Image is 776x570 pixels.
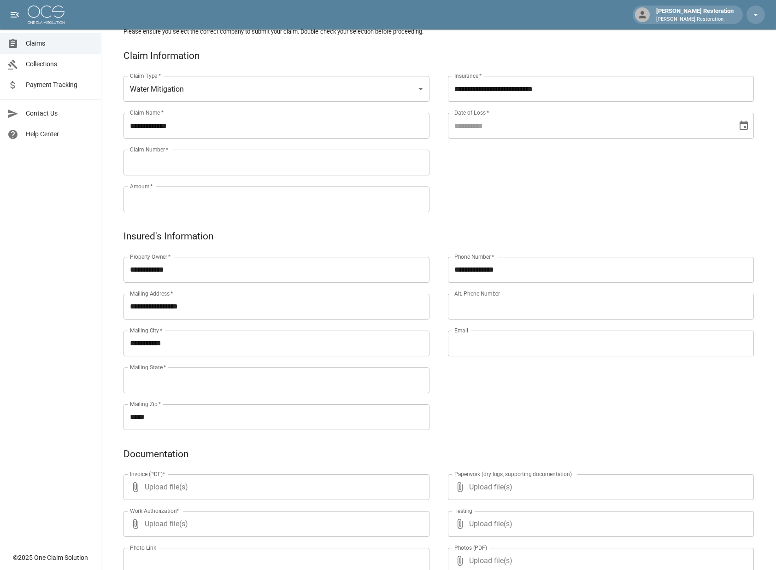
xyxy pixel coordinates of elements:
[130,145,168,153] label: Claim Number
[454,72,482,80] label: Insurance
[26,129,94,139] span: Help Center
[123,76,429,102] div: Water Mitigation
[130,507,179,515] label: Work Authorization*
[454,470,572,478] label: Paperwork (dry logs, supporting documentation)
[6,6,24,24] button: open drawer
[653,6,737,23] div: [PERSON_NAME] Restoration
[145,474,405,500] span: Upload file(s)
[130,400,161,408] label: Mailing Zip
[130,182,153,190] label: Amount
[130,470,165,478] label: Invoice (PDF)*
[130,253,171,261] label: Property Owner
[130,363,166,371] label: Mailing State
[13,553,88,562] div: © 2025 One Claim Solution
[145,511,405,537] span: Upload file(s)
[454,507,472,515] label: Testing
[130,326,163,334] label: Mailing City
[26,39,94,48] span: Claims
[130,72,161,80] label: Claim Type
[454,290,500,297] label: Alt. Phone Number
[130,290,173,297] label: Mailing Address
[469,474,729,500] span: Upload file(s)
[469,511,729,537] span: Upload file(s)
[28,6,65,24] img: ocs-logo-white-transparent.png
[123,28,754,35] h5: Please ensure you select the correct company to submit your claim. Double-check your selection be...
[454,109,489,116] label: Date of Loss
[130,109,164,116] label: Claim Name
[26,80,94,90] span: Payment Tracking
[735,116,753,135] button: Choose date
[130,544,156,552] label: Photo Link
[26,109,94,118] span: Contact Us
[454,326,468,334] label: Email
[454,253,494,261] label: Phone Number
[656,16,734,23] p: [PERSON_NAME] Restoration
[26,59,94,69] span: Collections
[454,544,487,552] label: Photos (PDF)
